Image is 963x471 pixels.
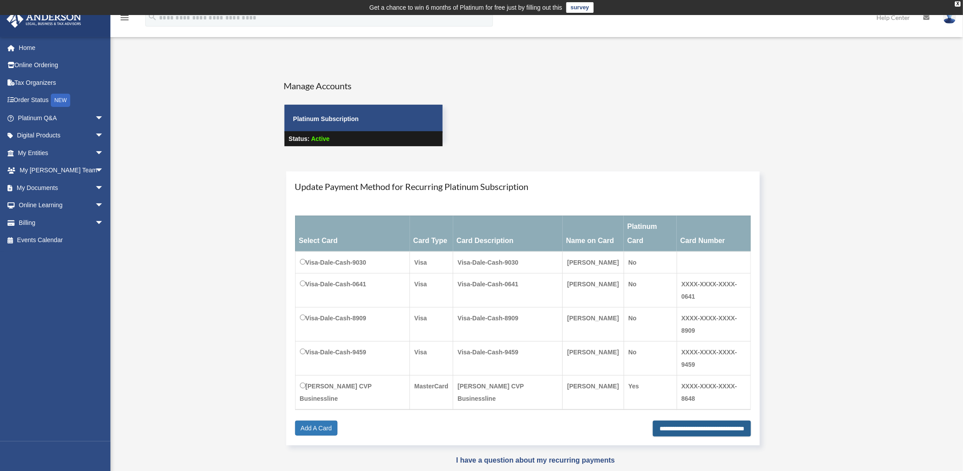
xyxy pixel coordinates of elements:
a: Digital Productsarrow_drop_down [6,127,117,144]
span: Active [311,135,330,142]
td: [PERSON_NAME] [563,341,624,375]
td: [PERSON_NAME] [563,273,624,307]
a: Tax Organizers [6,74,117,91]
a: My Entitiesarrow_drop_down [6,144,117,162]
div: close [955,1,961,7]
td: Visa-Dale-Cash-9030 [453,251,563,273]
td: XXXX-XXXX-XXXX-8648 [677,375,751,410]
h4: Manage Accounts [284,80,443,92]
td: [PERSON_NAME] [563,251,624,273]
span: arrow_drop_down [95,162,113,180]
h4: Update Payment Method for Recurring Platinum Subscription [295,180,751,193]
a: menu [119,15,130,23]
span: arrow_drop_down [95,127,113,145]
th: Platinum Card [624,216,677,251]
i: menu [119,12,130,23]
td: [PERSON_NAME] [563,307,624,341]
a: My [PERSON_NAME] Teamarrow_drop_down [6,162,117,179]
td: [PERSON_NAME] CVP Businessline [295,375,410,410]
td: Visa-Dale-Cash-8909 [295,307,410,341]
td: No [624,307,677,341]
a: Events Calendar [6,232,117,249]
td: Visa-Dale-Cash-9459 [295,341,410,375]
td: XXXX-XXXX-XXXX-0641 [677,273,751,307]
a: I have a question about my recurring payments [456,456,615,464]
td: XXXX-XXXX-XXXX-8909 [677,307,751,341]
td: Visa [410,307,453,341]
img: User Pic [943,11,956,24]
td: MasterCard [410,375,453,410]
a: Add A Card [295,421,338,436]
span: arrow_drop_down [95,144,113,162]
a: Order StatusNEW [6,91,117,110]
span: arrow_drop_down [95,109,113,127]
td: No [624,341,677,375]
td: Visa-Dale-Cash-9459 [453,341,563,375]
img: Anderson Advisors Platinum Portal [4,11,84,28]
a: survey [566,2,594,13]
td: [PERSON_NAME] [563,375,624,410]
div: Get a chance to win 6 months of Platinum for free just by filling out this [369,2,562,13]
th: Card Number [677,216,751,251]
td: Visa-Dale-Cash-0641 [453,273,563,307]
i: search [148,12,157,22]
a: Billingarrow_drop_down [6,214,117,232]
td: Visa-Dale-Cash-0641 [295,273,410,307]
td: [PERSON_NAME] CVP Businessline [453,375,563,410]
a: Online Ordering [6,57,117,74]
th: Name on Card [563,216,624,251]
a: Home [6,39,117,57]
td: XXXX-XXXX-XXXX-9459 [677,341,751,375]
strong: Status: [289,135,310,142]
span: arrow_drop_down [95,179,113,197]
a: Platinum Q&Aarrow_drop_down [6,109,117,127]
td: No [624,273,677,307]
td: Visa-Dale-Cash-9030 [295,251,410,273]
div: NEW [51,94,70,107]
td: Visa [410,273,453,307]
th: Card Type [410,216,453,251]
td: Visa [410,341,453,375]
td: Visa [410,251,453,273]
td: Visa-Dale-Cash-8909 [453,307,563,341]
span: arrow_drop_down [95,197,113,215]
th: Card Description [453,216,563,251]
a: My Documentsarrow_drop_down [6,179,117,197]
strong: Platinum Subscription [293,115,359,122]
span: arrow_drop_down [95,214,113,232]
a: Online Learningarrow_drop_down [6,197,117,214]
td: No [624,251,677,273]
td: Yes [624,375,677,410]
th: Select Card [295,216,410,251]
